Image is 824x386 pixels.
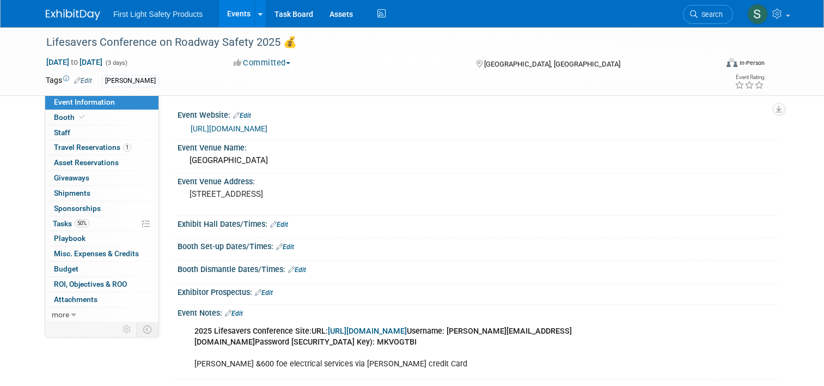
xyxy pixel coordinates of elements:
[178,238,778,252] div: Booth Set-up Dates/Times:
[45,231,158,246] a: Playbook
[54,98,115,106] span: Event Information
[328,327,407,336] a: [URL][DOMAIN_NAME]
[187,321,662,375] div: [PERSON_NAME] &600 foe electrical services via [PERSON_NAME] credit Card
[45,307,158,322] a: more
[46,57,103,67] span: [DATE] [DATE]
[54,249,139,258] span: Misc. Expenses & Credits
[42,33,704,52] div: Lifesavers Conference on Roadway Safety 2025 💰
[53,219,89,228] span: Tasks
[727,58,737,67] img: Format-Inperson.png
[270,221,288,228] a: Edit
[80,114,85,120] i: Booth reservation complete
[54,204,101,213] span: Sponsorships
[54,280,127,288] span: ROI, Objectives & ROO
[54,143,131,152] span: Travel Reservations
[102,75,159,87] div: [PERSON_NAME]
[255,289,273,297] a: Edit
[288,266,306,274] a: Edit
[178,173,778,187] div: Event Venue Address:
[54,189,90,197] span: Shipments
[45,262,158,276] a: Budget
[484,60,620,68] span: [GEOGRAPHIC_DATA], [GEOGRAPHIC_DATA]
[225,310,243,317] a: Edit
[230,57,295,69] button: Committed
[45,246,158,261] a: Misc. Expenses & Credits
[178,305,778,319] div: Event Notes:
[54,173,89,182] span: Giveaways
[45,155,158,170] a: Asset Reservations
[105,59,127,67] span: (3 days)
[178,284,778,298] div: Exhibitor Prospectus:
[233,112,251,119] a: Edit
[45,125,158,140] a: Staff
[52,310,69,319] span: more
[46,75,92,87] td: Tags
[45,201,158,216] a: Sponsorships
[137,322,159,336] td: Toggle Event Tabs
[54,158,119,167] span: Asset Reservations
[123,143,131,152] span: 1
[739,59,765,67] div: In-Person
[178,107,778,121] div: Event Website:
[45,216,158,231] a: Tasks50%
[45,292,158,307] a: Attachments
[45,186,158,201] a: Shipments
[54,234,86,243] span: Playbook
[45,95,158,110] a: Event Information
[45,171,158,185] a: Giveaways
[683,5,733,24] a: Search
[190,189,416,199] pre: [STREET_ADDRESS]
[54,113,87,122] span: Booth
[45,277,158,292] a: ROI, Objectives & ROO
[658,57,765,73] div: Event Format
[178,216,778,230] div: Exhibit Hall Dates/Times:
[178,140,778,153] div: Event Venue Name:
[186,152,770,169] div: [GEOGRAPHIC_DATA]
[45,110,158,125] a: Booth
[54,295,97,304] span: Attachments
[735,75,764,80] div: Event Rating
[255,337,417,347] b: Password [SECURITY_DATA] Key): MKVOGTBI
[118,322,137,336] td: Personalize Event Tab Strip
[194,327,572,347] b: Username: [PERSON_NAME][EMAIL_ADDRESS][DOMAIN_NAME]
[191,124,267,133] a: [URL][DOMAIN_NAME]
[276,243,294,251] a: Edit
[75,219,89,227] span: 50%
[113,10,203,19] span: First Light Safety Products
[45,140,158,155] a: Travel Reservations1
[54,128,70,137] span: Staff
[747,4,768,25] img: Steph Willemsen
[194,327,312,336] b: 2025 Lifesavers Conference Site:
[312,327,407,336] b: URL:
[54,264,78,273] span: Budget
[698,10,723,19] span: Search
[74,77,92,85] a: Edit
[46,9,100,20] img: ExhibitDay
[178,261,778,275] div: Booth Dismantle Dates/Times:
[69,58,80,67] span: to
